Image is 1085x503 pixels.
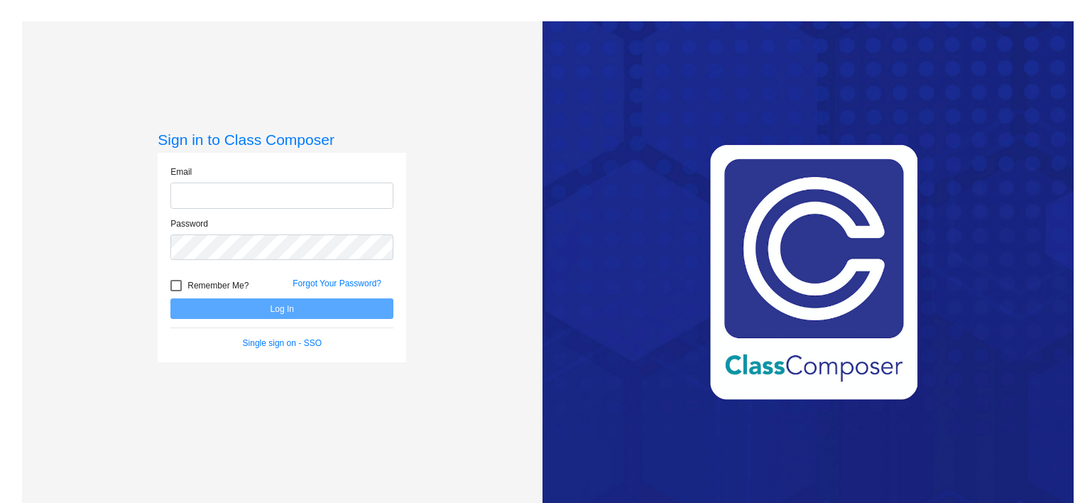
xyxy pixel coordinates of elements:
a: Single sign on - SSO [243,338,322,348]
h3: Sign in to Class Composer [158,131,406,148]
span: Remember Me? [187,277,249,294]
button: Log In [170,298,393,319]
a: Forgot Your Password? [293,278,381,288]
label: Password [170,217,208,230]
label: Email [170,166,192,178]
